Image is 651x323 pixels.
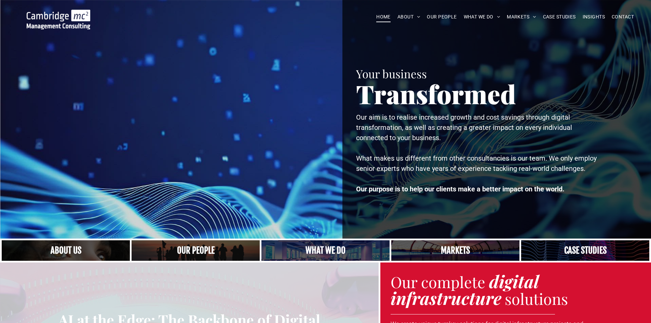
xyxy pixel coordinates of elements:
[394,12,424,22] a: ABOUT
[356,185,565,193] strong: Our purpose is to help our clients make a better impact on the world.
[503,12,539,22] a: MARKETS
[373,12,394,22] a: HOME
[579,12,608,22] a: INSIGHTS
[356,66,427,81] span: Your business
[2,240,130,261] a: Close up of woman's face, centered on her eyes
[356,113,572,142] span: Our aim is to realise increased growth and cost savings through digital transformation, as well a...
[608,12,637,22] a: CONTACT
[489,270,539,293] strong: digital
[356,77,516,111] span: Transformed
[27,11,90,18] a: Your Business Transformed | Cambridge Management Consulting
[391,271,485,292] span: Our complete
[521,240,649,261] a: CASE STUDIES | See an Overview of All Our Case Studies | Cambridge Management Consulting
[460,12,504,22] a: WHAT WE DO
[391,286,501,309] strong: infrastructure
[540,12,579,22] a: CASE STUDIES
[505,288,568,309] span: solutions
[132,240,260,261] a: A crowd in silhouette at sunset, on a rise or lookout point
[27,10,90,29] img: Go to Homepage
[261,240,390,261] a: A yoga teacher lifting his whole body off the ground in the peacock pose
[356,154,597,173] span: What makes us different from other consultancies is our team. We only employ senior experts who h...
[391,240,519,261] a: Our Markets | Cambridge Management Consulting
[423,12,460,22] a: OUR PEOPLE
